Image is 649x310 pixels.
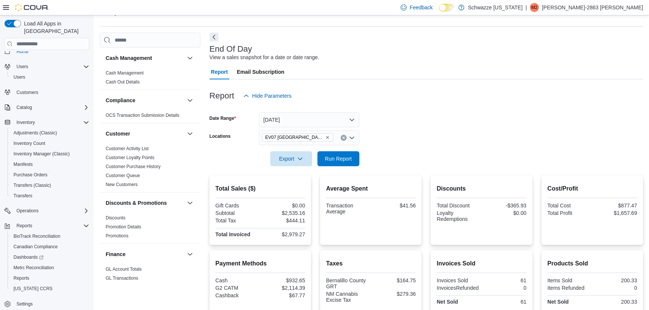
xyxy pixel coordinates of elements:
[185,198,194,207] button: Discounts & Promotions
[106,146,149,152] span: Customer Activity List
[237,64,284,79] span: Email Subscription
[262,285,305,291] div: $2,114.39
[1,206,92,216] button: Operations
[10,128,89,137] span: Adjustments (Classic)
[437,259,526,268] h2: Invoices Sold
[547,203,591,209] div: Total Cost
[437,184,526,193] h2: Discounts
[10,160,89,169] span: Manifests
[106,146,149,151] a: Customer Activity List
[13,300,36,309] a: Settings
[437,285,480,291] div: InvoicesRefunded
[10,73,89,82] span: Users
[215,203,259,209] div: Gift Cards
[13,233,60,239] span: BioTrack Reconciliation
[437,203,480,209] div: Total Discount
[16,301,33,307] span: Settings
[185,96,194,105] button: Compliance
[10,284,55,293] a: [US_STATE] CCRS
[10,191,35,200] a: Transfers
[262,292,305,298] div: $67.77
[10,128,60,137] a: Adjustments (Classic)
[100,111,200,123] div: Compliance
[13,103,35,112] button: Catalog
[10,242,89,251] span: Canadian Compliance
[13,151,70,157] span: Inventory Manager (Classic)
[106,164,161,169] a: Customer Purchase History
[7,149,92,159] button: Inventory Manager (Classic)
[10,149,73,158] a: Inventory Manager (Classic)
[1,87,92,98] button: Customers
[13,244,58,250] span: Canadian Compliance
[10,73,28,82] a: Users
[106,199,167,207] h3: Discounts & Promotions
[215,285,259,291] div: G2 CATM
[7,241,92,252] button: Canadian Compliance
[16,119,35,125] span: Inventory
[13,88,41,97] a: Customers
[106,224,141,230] span: Promotion Details
[185,250,194,259] button: Finance
[547,277,591,283] div: Items Sold
[7,128,92,138] button: Adjustments (Classic)
[209,115,236,121] label: Date Range
[252,92,292,100] span: Hide Parameters
[106,155,154,161] span: Customer Loyalty Points
[10,181,54,190] a: Transfers (Classic)
[547,184,637,193] h2: Cost/Profit
[439,4,455,12] input: Dark Mode
[530,3,539,12] div: Matthew-2863 Turner
[13,118,38,127] button: Inventory
[106,130,184,137] button: Customer
[16,104,32,110] span: Catalog
[7,273,92,283] button: Reports
[106,224,141,230] a: Promotion Details
[13,182,51,188] span: Transfers (Classic)
[594,277,637,283] div: 200.33
[13,62,31,71] button: Users
[1,61,92,72] button: Users
[106,70,144,76] a: Cash Management
[13,172,48,178] span: Purchase Orders
[525,3,527,12] p: |
[262,203,305,209] div: $0.00
[240,88,295,103] button: Hide Parameters
[7,191,92,201] button: Transfers
[211,64,228,79] span: Report
[326,277,369,289] div: Bernalillo County GRT
[13,118,89,127] span: Inventory
[16,223,32,229] span: Reports
[483,299,526,305] div: 61
[594,203,637,209] div: $877.47
[262,231,305,237] div: $2,979.27
[209,33,218,42] button: Next
[7,159,92,170] button: Manifests
[13,206,89,215] span: Operations
[106,266,142,272] span: GL Account Totals
[7,72,92,82] button: Users
[372,291,416,297] div: $279.36
[10,242,61,251] a: Canadian Compliance
[483,210,526,216] div: $0.00
[13,221,89,230] span: Reports
[106,54,184,62] button: Cash Management
[100,69,200,89] div: Cash Management
[13,221,35,230] button: Reports
[16,49,28,55] span: Home
[13,62,89,71] span: Users
[106,79,140,85] a: Cash Out Details
[215,231,250,237] strong: Total Invoiced
[547,299,569,305] strong: Net Sold
[594,299,637,305] div: 200.33
[341,135,347,141] button: Clear input
[106,250,184,258] button: Finance
[185,54,194,63] button: Cash Management
[209,133,231,139] label: Locations
[437,299,458,305] strong: Net Sold
[13,161,33,167] span: Manifests
[13,103,89,112] span: Catalog
[10,274,32,283] a: Reports
[10,181,89,190] span: Transfers (Classic)
[10,160,36,169] a: Manifests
